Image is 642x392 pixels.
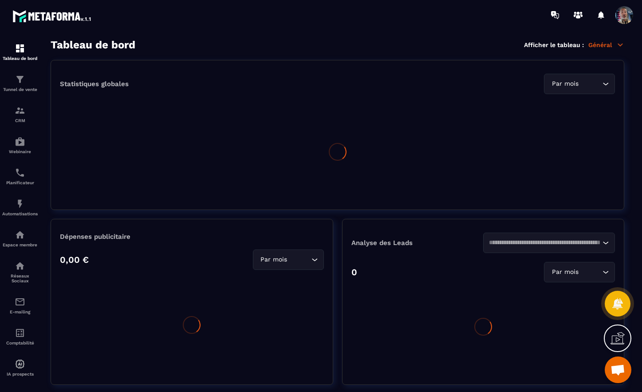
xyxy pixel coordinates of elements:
[2,67,38,99] a: formationformationTunnel de vente
[2,87,38,92] p: Tunnel de vente
[2,99,38,130] a: formationformationCRM
[15,359,25,369] img: automations
[580,267,600,277] input: Search for option
[588,41,624,49] p: Général
[15,297,25,307] img: email
[605,356,631,383] a: Ouvrir le chat
[2,118,38,123] p: CRM
[60,233,324,241] p: Dépenses publicitaire
[2,130,38,161] a: automationsautomationsWebinaire
[12,8,92,24] img: logo
[15,136,25,147] img: automations
[60,254,89,265] p: 0,00 €
[253,249,324,270] div: Search for option
[2,56,38,61] p: Tableau de bord
[2,36,38,67] a: formationformationTableau de bord
[544,74,615,94] div: Search for option
[60,80,129,88] p: Statistiques globales
[51,39,135,51] h3: Tableau de bord
[2,223,38,254] a: automationsautomationsEspace membre
[2,192,38,223] a: automationsautomationsAutomatisations
[15,167,25,178] img: scheduler
[2,211,38,216] p: Automatisations
[289,255,309,265] input: Search for option
[524,41,584,48] p: Afficher le tableau :
[544,262,615,282] div: Search for option
[15,328,25,338] img: accountant
[259,255,289,265] span: Par mois
[15,105,25,116] img: formation
[2,341,38,345] p: Comptabilité
[2,242,38,247] p: Espace membre
[2,149,38,154] p: Webinaire
[2,273,38,283] p: Réseaux Sociaux
[580,79,600,89] input: Search for option
[550,79,580,89] span: Par mois
[15,230,25,240] img: automations
[15,198,25,209] img: automations
[2,290,38,321] a: emailemailE-mailing
[15,43,25,54] img: formation
[489,238,600,248] input: Search for option
[483,233,615,253] div: Search for option
[351,239,483,247] p: Analyse des Leads
[15,261,25,271] img: social-network
[351,267,357,277] p: 0
[2,309,38,314] p: E-mailing
[2,372,38,376] p: IA prospects
[2,161,38,192] a: schedulerschedulerPlanificateur
[2,254,38,290] a: social-networksocial-networkRéseaux Sociaux
[550,267,580,277] span: Par mois
[2,321,38,352] a: accountantaccountantComptabilité
[2,180,38,185] p: Planificateur
[15,74,25,85] img: formation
